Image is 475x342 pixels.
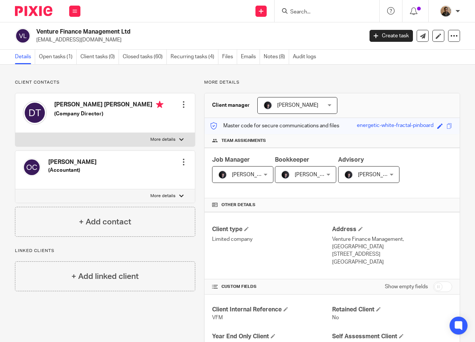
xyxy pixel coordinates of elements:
[48,158,96,166] h4: [PERSON_NAME]
[212,284,332,290] h4: CUSTOM FIELDS
[171,50,218,64] a: Recurring tasks (4)
[54,101,163,110] h4: [PERSON_NAME] [PERSON_NAME]
[232,172,273,177] span: [PERSON_NAME]
[156,101,163,108] i: Primary
[218,170,227,179] img: 455A2509.jpg
[212,157,250,163] span: Job Manager
[263,101,272,110] img: 455A2509.jpg
[150,193,175,199] p: More details
[15,50,35,64] a: Details
[277,103,318,108] span: [PERSON_NAME]
[204,80,460,85] p: More details
[344,170,353,179] img: 455A2509.jpg
[241,50,260,64] a: Emails
[221,202,255,208] span: Other details
[15,80,195,85] p: Client contacts
[15,248,195,254] p: Linked clients
[39,50,77,64] a: Open tasks (1)
[385,283,428,290] label: Show empty fields
[79,216,131,228] h4: + Add contact
[212,315,223,320] span: VFM
[210,122,339,130] p: Master code for secure communications and files
[281,170,290,179] img: 455A2509.jpg
[332,333,452,341] h4: Self Assessment Client
[332,315,339,320] span: No
[212,226,332,233] h4: Client type
[332,258,452,266] p: [GEOGRAPHIC_DATA]
[332,236,452,251] p: Venture Finance Management, [GEOGRAPHIC_DATA]
[212,236,332,243] p: Limited company
[80,50,119,64] a: Client tasks (0)
[36,28,294,36] h2: Venture Finance Management Ltd
[293,50,320,64] a: Audit logs
[275,157,309,163] span: Bookkeeper
[358,172,399,177] span: [PERSON_NAME]
[222,50,237,64] a: Files
[54,110,163,118] h5: (Company Director)
[332,226,452,233] h4: Address
[295,172,336,177] span: [PERSON_NAME]
[289,9,357,16] input: Search
[212,306,332,314] h4: Client Internal Reference
[15,6,52,16] img: Pixie
[212,102,250,109] h3: Client manager
[212,333,332,341] h4: Year End Only Client
[15,28,31,44] img: svg%3E
[71,271,139,282] h4: + Add linked client
[123,50,167,64] a: Closed tasks (60)
[36,36,358,44] p: [EMAIL_ADDRESS][DOMAIN_NAME]
[150,137,175,143] p: More details
[48,167,96,174] h5: (Accountant)
[332,251,452,258] p: [STREET_ADDRESS]
[440,5,452,17] img: WhatsApp%20Image%202025-04-23%20.jpg
[23,158,41,176] img: svg%3E
[264,50,289,64] a: Notes (8)
[23,101,47,125] img: svg%3E
[370,30,413,42] a: Create task
[332,306,452,314] h4: Retained Client
[221,138,266,144] span: Team assignments
[357,122,433,130] div: energetic-white-fractal-pinboard
[338,157,364,163] span: Advisory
